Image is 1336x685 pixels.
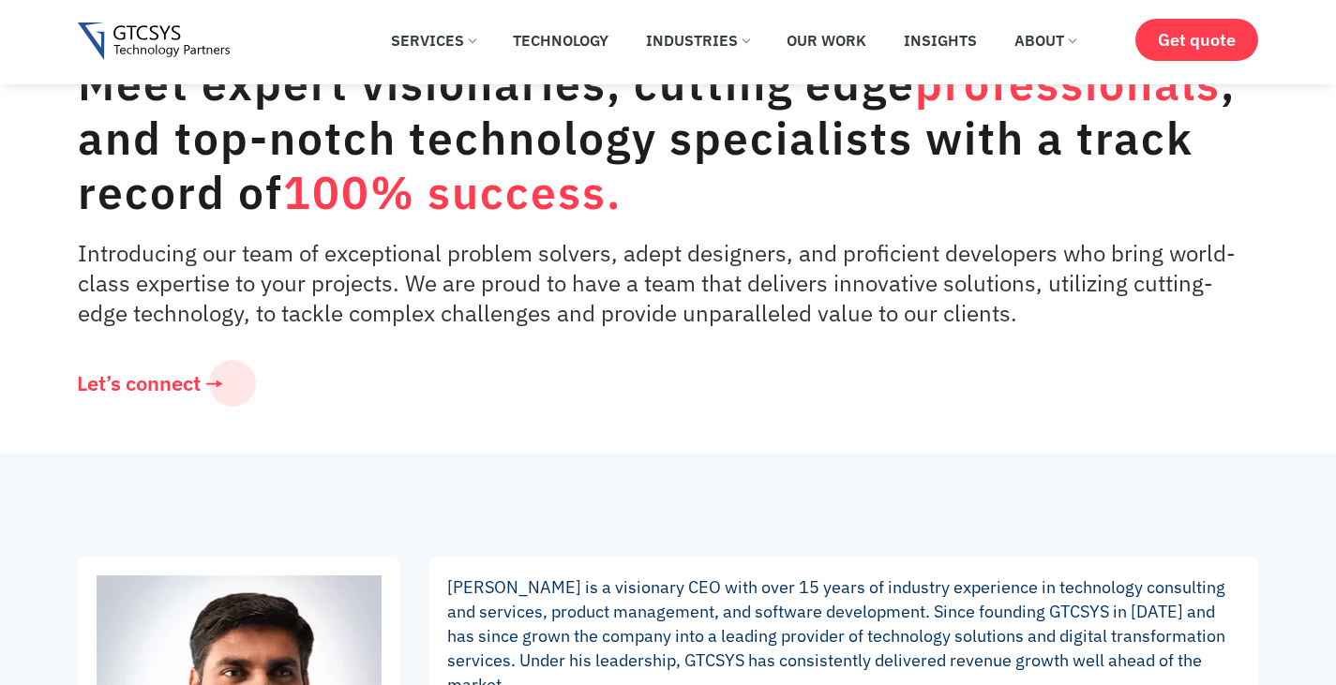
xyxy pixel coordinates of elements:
[1000,20,1089,61] a: About
[499,20,623,61] a: Technology
[77,373,201,394] span: Let’s connect
[283,163,622,221] span: 100% success.
[78,56,1250,219] div: Meet expert visionaries, cutting edge , and top-notch technology specialists with a track record of
[377,20,489,61] a: Services
[632,20,763,61] a: Industries
[78,22,231,61] img: Gtcsys logo
[890,20,991,61] a: Insights
[78,238,1250,328] p: Introducing our team of exceptional problem solvers, adept designers, and proficient developers w...
[50,360,256,407] a: Let’s connect
[1135,19,1258,61] a: Get quote
[1158,30,1236,50] span: Get quote
[773,20,880,61] a: Our Work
